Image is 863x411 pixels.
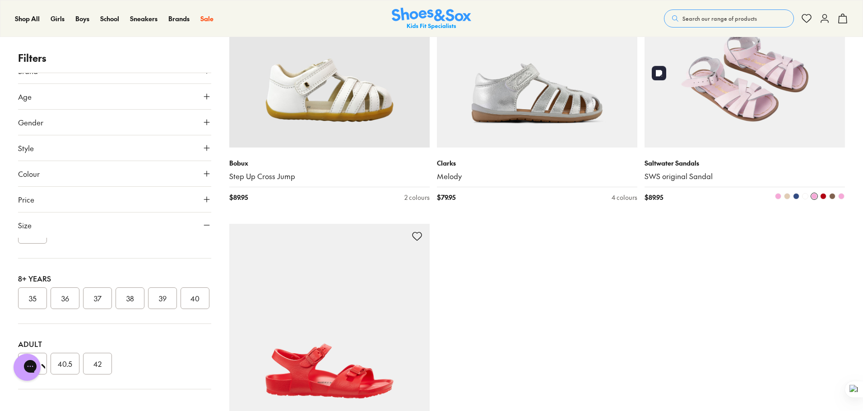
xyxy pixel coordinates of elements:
[18,117,43,128] span: Gender
[116,287,144,309] button: 38
[392,8,471,30] a: Shoes & Sox
[15,14,40,23] a: Shop All
[100,14,119,23] a: School
[181,287,209,309] button: 40
[9,351,45,384] iframe: Gorgias live chat messenger
[18,220,32,231] span: Size
[18,84,211,109] button: Age
[51,353,79,374] button: 40.5
[18,110,211,135] button: Gender
[229,171,430,181] a: Step Up Cross Jump
[437,158,637,168] p: Clarks
[18,194,34,205] span: Price
[437,171,637,181] a: Melody
[404,193,430,202] div: 2 colours
[75,14,89,23] a: Boys
[168,14,190,23] a: Brands
[148,287,177,309] button: 39
[51,287,79,309] button: 36
[437,193,455,202] span: $ 79.95
[645,158,845,168] p: Saltwater Sandals
[664,9,794,28] button: Search our range of products
[612,193,637,202] div: 4 colours
[18,161,211,186] button: Colour
[229,158,430,168] p: Bobux
[18,212,211,238] button: Size
[18,338,211,349] div: Adult
[83,353,112,374] button: 42
[645,193,663,202] span: $ 89.95
[18,51,211,65] p: Filters
[18,135,211,161] button: Style
[130,14,158,23] a: Sneakers
[83,287,112,309] button: 37
[645,171,845,181] a: SWS original Sandal
[18,273,211,284] div: 8+ Years
[18,287,47,309] button: 35
[682,14,757,23] span: Search our range of products
[18,187,211,212] button: Price
[200,14,213,23] a: Sale
[18,168,40,179] span: Colour
[18,143,34,153] span: Style
[51,14,65,23] a: Girls
[229,193,248,202] span: $ 89.95
[392,8,471,30] img: SNS_Logo_Responsive.svg
[18,91,32,102] span: Age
